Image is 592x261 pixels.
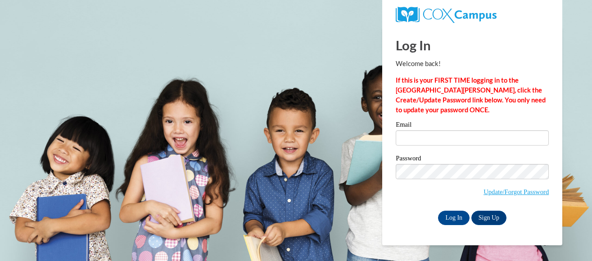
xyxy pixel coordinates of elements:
[396,59,549,69] p: Welcome back!
[396,76,546,114] strong: If this is your FIRST TIME logging in to the [GEOGRAPHIC_DATA][PERSON_NAME], click the Create/Upd...
[484,188,549,195] a: Update/Forgot Password
[396,155,549,164] label: Password
[396,121,549,130] label: Email
[438,211,470,225] input: Log In
[396,36,549,54] h1: Log In
[396,7,496,23] img: COX Campus
[471,211,506,225] a: Sign Up
[396,10,496,18] a: COX Campus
